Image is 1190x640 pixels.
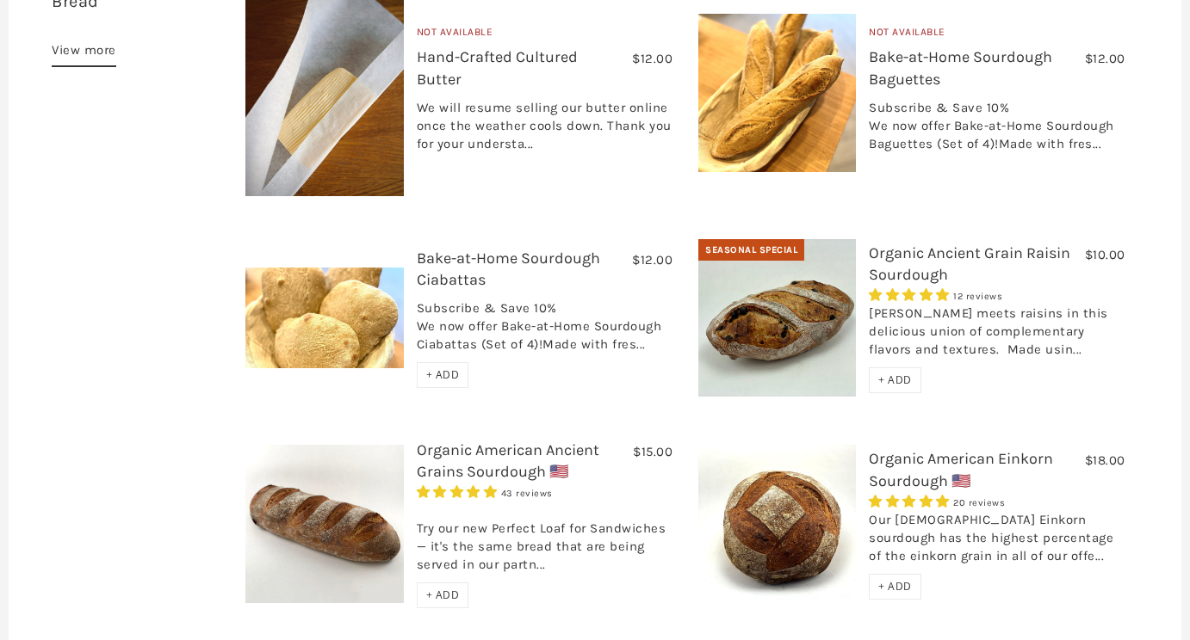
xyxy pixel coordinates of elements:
a: Organic American Einkorn Sourdough 🇺🇸 [869,449,1053,489]
a: Hand-Crafted Cultured Butter [417,47,578,88]
span: 5.00 stars [869,287,953,303]
span: $15.00 [633,444,672,459]
span: $10.00 [1085,247,1125,262]
span: 4.95 stars [869,494,953,509]
span: + ADD [426,588,460,602]
div: Our [DEMOGRAPHIC_DATA] Einkorn sourdough has the highest percentage of the einkorn grain in all o... [869,511,1125,574]
div: + ADD [417,582,469,608]
div: We will resume selling our butter online once the weather cools down. Thank you for your understa... [417,99,672,162]
div: + ADD [417,362,469,388]
span: 12 reviews [953,291,1002,302]
a: View more [52,40,116,67]
img: Organic Ancient Grain Raisin Sourdough [698,239,856,397]
div: Try our new Perfect Loaf for Sandwiches — it's the same bread that are being served in our partn... [417,502,672,582]
a: Organic Ancient Grain Raisin Sourdough [869,243,1070,284]
span: + ADD [878,579,912,594]
img: Bake-at-Home Sourdough Ciabattas [245,268,403,368]
span: $12.00 [1085,51,1125,66]
div: Not Available [417,24,672,47]
span: 43 reviews [501,488,553,499]
a: Bake-at-Home Sourdough Ciabattas [417,249,600,289]
div: Seasonal Special [698,239,804,262]
div: Subscribe & Save 10% We now offer Bake-at-Home Sourdough Baguettes (Set of 4)!Made with fres... [869,99,1125,162]
span: $12.00 [632,51,672,66]
span: + ADD [426,367,460,382]
a: Bake-at-Home Sourdough Baguettes [869,47,1052,88]
div: Subscribe & Save 10% We now offer Bake-at-Home Sourdough Ciabattas (Set of 4)!Made with fres... [417,299,672,362]
span: + ADD [878,372,912,387]
img: Organic American Einkorn Sourdough 🇺🇸 [698,445,856,602]
span: $18.00 [1085,452,1125,468]
span: 20 reviews [953,497,1005,508]
span: 4.93 stars [417,484,501,500]
img: Bake-at-Home Sourdough Baguettes [698,14,856,172]
div: [PERSON_NAME] meets raisins in this delicious union of complementary flavors and textures. Made u... [869,305,1125,367]
div: + ADD [869,367,921,393]
img: Organic American Ancient Grains Sourdough 🇺🇸 [245,445,403,602]
div: + ADD [869,574,921,600]
span: $12.00 [632,252,672,268]
a: Organic American Ancient Grains Sourdough 🇺🇸 [417,440,599,481]
div: Not Available [869,24,1125,47]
